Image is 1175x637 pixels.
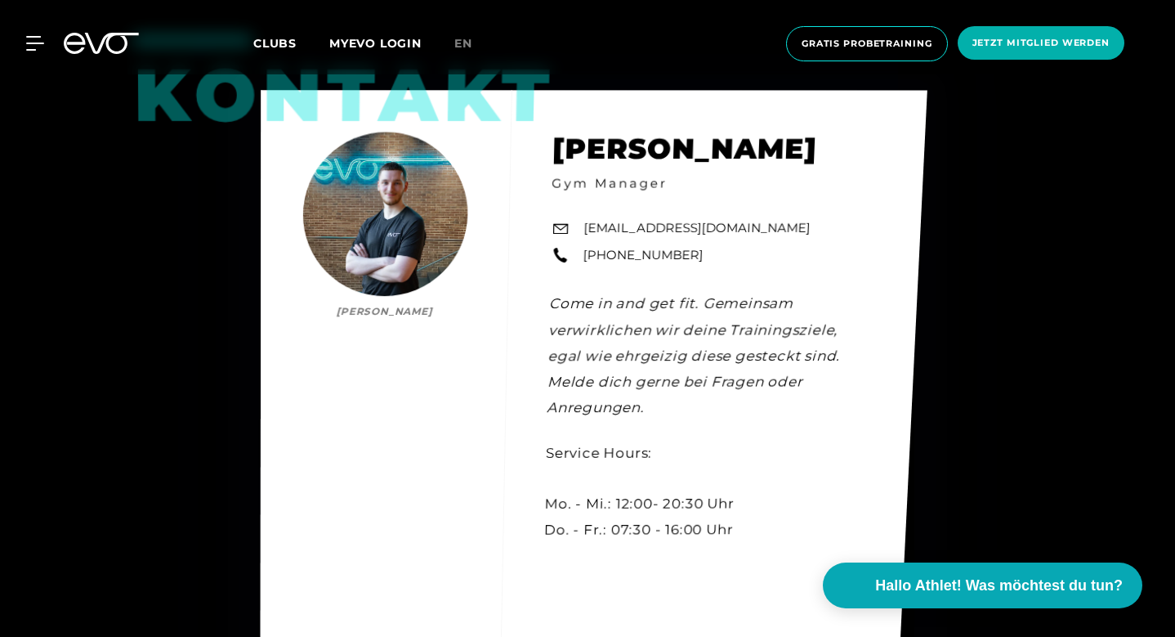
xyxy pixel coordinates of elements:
span: Jetzt Mitglied werden [972,36,1110,50]
a: Clubs [253,35,329,51]
a: Jetzt Mitglied werden [953,26,1129,61]
a: en [454,34,492,53]
a: [EMAIL_ADDRESS][DOMAIN_NAME] [583,220,811,239]
a: Gratis Probetraining [781,26,953,61]
a: MYEVO LOGIN [329,36,422,51]
span: Hallo Athlet! Was möchtest du tun? [875,575,1123,597]
span: Clubs [253,36,297,51]
a: [PHONE_NUMBER] [583,246,704,265]
button: Hallo Athlet! Was möchtest du tun? [823,563,1142,608]
span: Gratis Probetraining [802,37,932,51]
span: en [454,36,472,51]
